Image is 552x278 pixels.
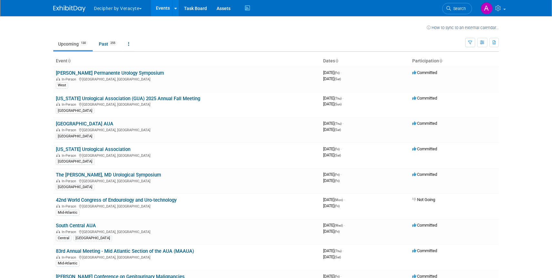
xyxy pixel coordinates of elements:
[62,204,78,208] span: In-Person
[53,56,321,67] th: Event
[56,178,318,183] div: [GEOGRAPHIC_DATA], [GEOGRAPHIC_DATA]
[56,203,318,208] div: [GEOGRAPHIC_DATA], [GEOGRAPHIC_DATA]
[56,134,94,139] div: [GEOGRAPHIC_DATA]
[334,179,340,183] span: (Fri)
[323,70,342,75] span: [DATE]
[67,58,71,63] a: Sort by Event Name
[334,224,343,227] span: (Wed)
[334,204,340,208] span: (Fri)
[334,230,340,233] span: (Fri)
[334,249,342,253] span: (Thu)
[341,70,342,75] span: -
[108,41,117,46] span: 255
[341,146,342,151] span: -
[323,203,340,208] span: [DATE]
[323,146,342,151] span: [DATE]
[480,2,493,15] img: Amy Wahba
[412,223,437,228] span: Committed
[323,127,341,132] span: [DATE]
[53,38,93,50] a: Upcoming130
[323,172,342,177] span: [DATE]
[323,178,340,183] span: [DATE]
[62,128,78,132] span: In-Person
[56,184,94,190] div: [GEOGRAPHIC_DATA]
[323,96,343,101] span: [DATE]
[56,204,60,208] img: In-Person Event
[56,223,96,229] a: South Central AUA
[53,5,86,12] img: ExhibitDay
[335,58,338,63] a: Sort by Start Date
[323,76,341,81] span: [DATE]
[442,3,472,14] a: Search
[412,146,437,151] span: Committed
[334,173,340,176] span: (Fri)
[334,147,340,151] span: (Fri)
[451,6,466,11] span: Search
[79,41,88,46] span: 130
[334,154,341,157] span: (Sat)
[334,71,340,75] span: (Fri)
[412,197,435,202] span: Not Going
[56,229,318,234] div: [GEOGRAPHIC_DATA], [GEOGRAPHIC_DATA]
[56,197,177,203] a: 42nd World Congress of Endourology and Uro-technology
[334,255,341,259] span: (Sat)
[334,77,341,81] span: (Sat)
[342,96,343,101] span: -
[56,254,318,260] div: [GEOGRAPHIC_DATA], [GEOGRAPHIC_DATA]
[321,56,410,67] th: Dates
[410,56,499,67] th: Participation
[56,154,60,157] img: In-Person Event
[56,121,113,127] a: [GEOGRAPHIC_DATA] AUA
[62,255,78,260] span: In-Person
[56,255,60,259] img: In-Person Event
[334,122,342,125] span: (Thu)
[56,146,130,152] a: [US_STATE] Urological Association
[323,248,343,253] span: [DATE]
[323,197,345,202] span: [DATE]
[323,102,342,106] span: [DATE]
[56,230,60,233] img: In-Person Event
[56,127,318,132] div: [GEOGRAPHIC_DATA], [GEOGRAPHIC_DATA]
[56,77,60,80] img: In-Person Event
[62,230,78,234] span: In-Person
[334,102,342,106] span: (Sun)
[56,128,60,131] img: In-Person Event
[439,58,442,63] a: Sort by Participation Type
[323,121,343,126] span: [DATE]
[74,235,112,241] div: [GEOGRAPHIC_DATA]
[323,229,340,234] span: [DATE]
[56,96,200,102] a: [US_STATE] Urological Association (GUA) 2025 Annual Fall Meeting
[56,235,71,241] div: Central
[94,38,122,50] a: Past255
[56,261,79,266] div: Mid-Atlantic
[56,108,94,114] div: [GEOGRAPHIC_DATA]
[344,197,345,202] span: -
[56,153,318,158] div: [GEOGRAPHIC_DATA], [GEOGRAPHIC_DATA]
[62,77,78,81] span: In-Person
[56,179,60,182] img: In-Person Event
[56,159,94,165] div: [GEOGRAPHIC_DATA]
[56,70,164,76] a: [PERSON_NAME] Permanente Urology Symposium
[56,172,161,178] a: The [PERSON_NAME], MD Urological Symposium
[412,172,437,177] span: Committed
[412,96,437,101] span: Committed
[62,102,78,107] span: In-Person
[62,179,78,183] span: In-Person
[412,70,437,75] span: Committed
[334,198,343,202] span: (Mon)
[341,172,342,177] span: -
[412,248,437,253] span: Committed
[56,102,60,106] img: In-Person Event
[323,254,341,259] span: [DATE]
[342,121,343,126] span: -
[56,102,318,107] div: [GEOGRAPHIC_DATA], [GEOGRAPHIC_DATA]
[412,121,437,126] span: Committed
[56,82,68,88] div: West
[344,223,345,228] span: -
[427,25,499,30] a: How to sync to an external calendar...
[334,128,341,132] span: (Sat)
[323,223,345,228] span: [DATE]
[56,210,79,216] div: Mid-Atlantic
[323,153,341,157] span: [DATE]
[62,154,78,158] span: In-Person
